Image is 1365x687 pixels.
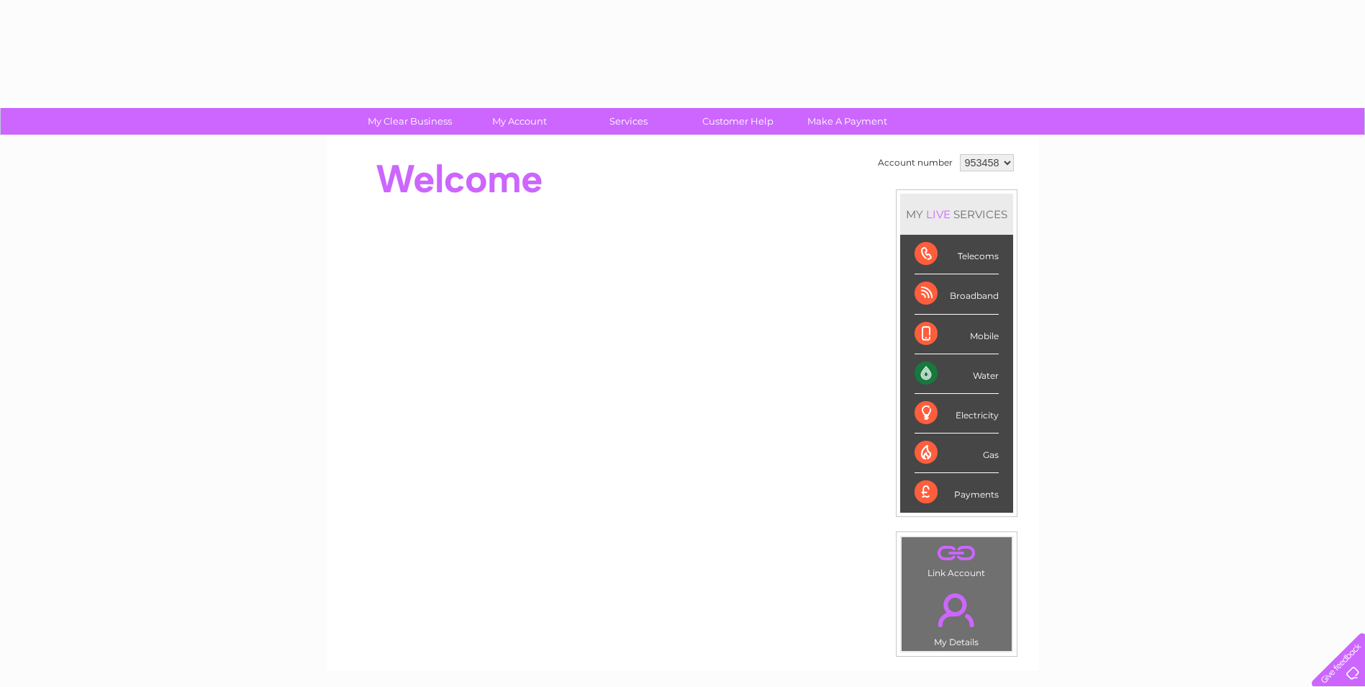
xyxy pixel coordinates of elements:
a: . [905,585,1008,635]
a: Customer Help [679,108,797,135]
td: My Details [901,581,1012,652]
td: Link Account [901,536,1012,582]
a: . [905,541,1008,566]
div: LIVE [923,207,953,221]
td: Account number [874,151,956,175]
a: Make A Payment [788,108,907,135]
div: Telecoms [915,235,999,274]
div: Broadband [915,274,999,314]
a: My Clear Business [350,108,469,135]
div: Gas [915,434,999,473]
div: MY SERVICES [900,194,1013,235]
div: Payments [915,473,999,512]
a: My Account [460,108,579,135]
a: Services [569,108,688,135]
div: Water [915,354,999,394]
div: Electricity [915,394,999,434]
div: Mobile [915,315,999,354]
